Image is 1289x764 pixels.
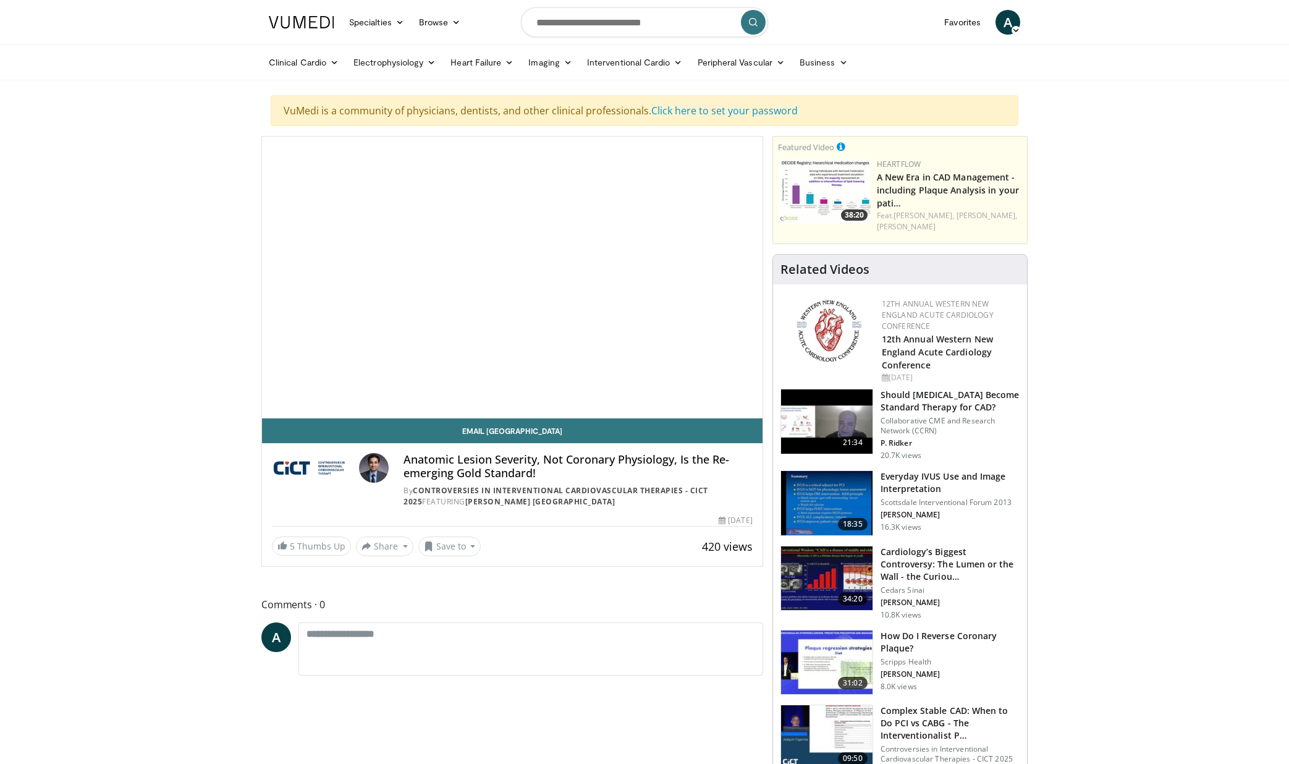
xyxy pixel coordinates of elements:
[877,210,1022,232] div: Feat.
[881,585,1020,595] p: Cedars Sinai
[272,453,354,483] img: Controversies in Interventional Cardiovascular Therapies - CICT 2025
[838,518,868,530] span: 18:35
[881,470,1020,495] h3: Everyday IVUS Use and Image Interpretation
[404,453,752,480] h4: Anatomic Lesion Severity, Not Coronary Physiology, Is the Re-emerging Gold Standard!
[781,546,873,611] img: d453240d-5894-4336-be61-abca2891f366.150x105_q85_crop-smart_upscale.jpg
[795,299,863,363] img: 0954f259-7907-4053-a817-32a96463ecc8.png.150x105_q85_autocrop_double_scale_upscale_version-0.2.png
[719,515,752,526] div: [DATE]
[404,485,708,507] a: Controversies in Interventional Cardiovascular Therapies - CICT 2025
[881,598,1020,608] p: [PERSON_NAME]
[271,95,1018,126] div: VuMedi is a community of physicians, dentists, and other clinical professionals.
[882,372,1017,383] div: [DATE]
[359,453,389,483] img: Avatar
[465,496,615,507] a: [PERSON_NAME] [GEOGRAPHIC_DATA]
[995,10,1020,35] a: A
[881,744,1020,764] p: Controversies in Interventional Cardiovascular Therapies - CICT 2025
[881,705,1020,742] h3: Complex Stable CAD: When to Do PCI vs CABG - The Interventionalist P…
[882,299,994,331] a: 12th Annual Western New England Acute Cardiology Conference
[838,436,868,449] span: 21:34
[894,210,954,221] a: [PERSON_NAME],
[881,682,917,692] p: 8.0K views
[957,210,1017,221] a: [PERSON_NAME],
[269,16,334,28] img: VuMedi Logo
[702,539,753,554] span: 420 views
[881,389,1020,414] h3: Should [MEDICAL_DATA] Become Standard Therapy for CAD?
[521,7,768,37] input: Search topics, interventions
[780,389,1020,461] a: 21:34 Should [MEDICAL_DATA] Become Standard Therapy for CAD? Collaborative CME and Research Netwo...
[690,50,792,75] a: Peripheral Vascular
[780,470,1020,536] a: 18:35 Everyday IVUS Use and Image Interpretation Scottsdale Interventional Forum 2013 [PERSON_NAM...
[778,159,871,224] img: 738d0e2d-290f-4d89-8861-908fb8b721dc.150x105_q85_crop-smart_upscale.jpg
[881,669,1020,679] p: [PERSON_NAME]
[881,438,1020,448] p: P. Ridker
[881,498,1020,507] p: Scottsdale Interventional Forum 2013
[881,451,921,461] p: 20.7K views
[838,677,868,689] span: 31:02
[881,630,1020,655] h3: How Do I Reverse Coronary Plaque?
[778,159,871,224] a: 38:20
[781,630,873,695] img: 31adc9e7-5da4-4a43-a07f-d5170cdb9529.150x105_q85_crop-smart_upscale.jpg
[881,546,1020,583] h3: Cardiology’s Biggest Controversy: The Lumen or the Wall - the Curiou…
[937,10,988,35] a: Favorites
[580,50,690,75] a: Interventional Cardio
[780,546,1020,620] a: 34:20 Cardiology’s Biggest Controversy: The Lumen or the Wall - the Curiou… Cedars Sinai [PERSON_...
[877,159,921,169] a: Heartflow
[342,10,412,35] a: Specialties
[356,537,413,556] button: Share
[838,593,868,605] span: 34:20
[780,630,1020,695] a: 31:02 How Do I Reverse Coronary Plaque? Scripps Health [PERSON_NAME] 8.0K views
[881,416,1020,436] p: Collaborative CME and Research Network (CCRN)
[877,221,936,232] a: [PERSON_NAME]
[881,657,1020,667] p: Scripps Health
[781,389,873,454] img: eb63832d-2f75-457d-8c1a-bbdc90eb409c.150x105_q85_crop-smart_upscale.jpg
[778,142,834,153] small: Featured Video
[262,418,763,443] a: Email [GEOGRAPHIC_DATA]
[261,50,346,75] a: Clinical Cardio
[404,485,752,507] div: By FEATURING
[272,537,351,556] a: 5 Thumbs Up
[346,50,443,75] a: Electrophysiology
[881,610,921,620] p: 10.8K views
[881,510,1020,520] p: [PERSON_NAME]
[261,622,291,652] a: A
[841,210,868,221] span: 38:20
[261,596,763,613] span: Comments 0
[882,333,993,371] a: 12th Annual Western New England Acute Cardiology Conference
[651,104,798,117] a: Click here to set your password
[262,137,763,418] video-js: Video Player
[780,262,869,277] h4: Related Videos
[290,540,295,552] span: 5
[443,50,521,75] a: Heart Failure
[881,522,921,532] p: 16.3K views
[877,171,1019,209] a: A New Era in CAD Management - including Plaque Analysis in your pati…
[418,537,481,556] button: Save to
[412,10,468,35] a: Browse
[792,50,855,75] a: Business
[521,50,580,75] a: Imaging
[781,471,873,535] img: dTBemQywLidgNXR34xMDoxOjA4MTsiGN.150x105_q85_crop-smart_upscale.jpg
